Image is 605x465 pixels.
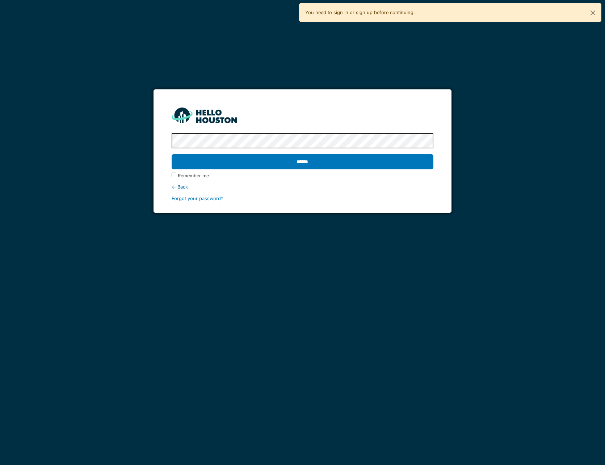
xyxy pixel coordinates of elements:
[172,196,223,201] a: Forgot your password?
[172,183,433,190] div: ← Back
[585,3,601,22] button: Close
[178,172,209,179] label: Remember me
[172,107,237,123] img: HH_line-BYnF2_Hg.png
[299,3,602,22] div: You need to sign in or sign up before continuing.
